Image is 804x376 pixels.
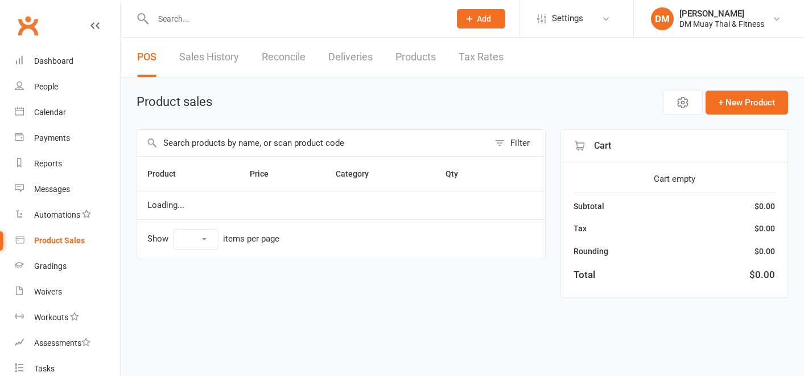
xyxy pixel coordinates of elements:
div: Cart [561,130,787,162]
a: Products [395,38,436,77]
span: Qty [446,169,471,178]
a: Product Sales [15,228,120,254]
div: Rounding [574,245,608,258]
span: Settings [552,6,583,31]
div: $0.00 [749,267,775,283]
div: Waivers [34,287,62,296]
td: Loading... [137,191,545,219]
button: Product [147,167,188,181]
div: $0.00 [754,222,775,235]
div: Gradings [34,261,67,271]
a: Reconcile [262,38,306,77]
a: Sales History [179,38,239,77]
span: Add [477,14,491,23]
div: Workouts [34,313,68,322]
a: Workouts [15,305,120,330]
a: Deliveries [328,38,373,77]
button: Category [336,167,381,181]
a: Waivers [15,279,120,305]
a: People [15,74,120,100]
span: Price [250,169,281,178]
div: DM [651,7,674,30]
button: + New Product [706,91,788,115]
div: Calendar [34,108,66,117]
a: Messages [15,177,120,202]
button: Price [250,167,281,181]
div: $0.00 [754,200,775,212]
a: POS [137,38,156,77]
button: Qty [446,167,471,181]
div: DM Muay Thai & Fitness [679,19,764,29]
a: Calendar [15,100,120,125]
div: Tasks [34,364,55,373]
a: Payments [15,125,120,151]
div: Dashboard [34,56,73,66]
div: Show [147,229,279,250]
div: Subtotal [574,200,604,212]
div: Automations [34,210,80,219]
a: Reports [15,151,120,177]
div: $0.00 [754,245,775,258]
a: Gradings [15,254,120,279]
div: People [34,82,58,91]
div: Payments [34,133,70,142]
span: Product [147,169,188,178]
a: Tax Rates [459,38,504,77]
div: Tax [574,222,587,235]
div: Product Sales [34,236,85,245]
span: Category [336,169,381,178]
div: Reports [34,159,62,168]
a: Clubworx [14,11,42,40]
button: Add [457,9,505,28]
div: items per page [223,234,279,244]
div: Assessments [34,338,90,348]
div: Total [574,267,595,283]
h1: Product sales [137,95,212,109]
a: Automations [15,202,120,228]
input: Search... [150,11,442,27]
input: Search products by name, or scan product code [137,130,489,156]
div: Cart empty [574,172,775,186]
button: Filter [489,130,545,156]
div: Messages [34,185,70,194]
a: Assessments [15,330,120,356]
div: [PERSON_NAME] [679,9,764,19]
a: Dashboard [15,48,120,74]
div: Filter [510,136,530,150]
